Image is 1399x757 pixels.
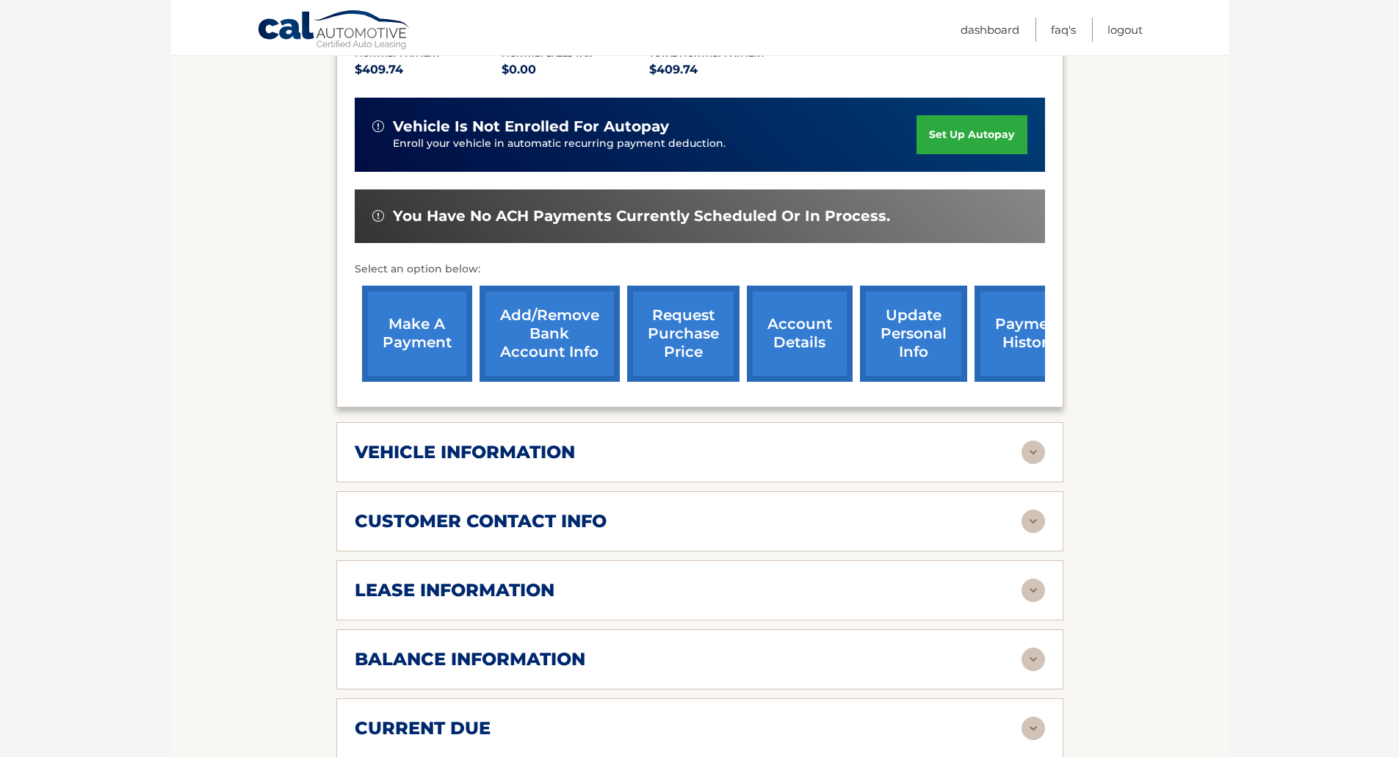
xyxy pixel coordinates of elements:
[355,717,491,739] h2: current due
[372,120,384,132] img: alert-white.svg
[372,210,384,222] img: alert-white.svg
[1107,18,1143,42] a: Logout
[961,18,1019,42] a: Dashboard
[1022,510,1045,533] img: accordion-rest.svg
[362,286,472,382] a: make a payment
[355,59,502,80] p: $409.74
[355,579,554,601] h2: lease information
[1022,648,1045,671] img: accordion-rest.svg
[393,117,669,136] span: vehicle is not enrolled for autopay
[1022,579,1045,602] img: accordion-rest.svg
[355,261,1045,278] p: Select an option below:
[480,286,620,382] a: Add/Remove bank account info
[393,207,890,225] span: You have no ACH payments currently scheduled or in process.
[355,648,585,670] h2: balance information
[1022,441,1045,464] img: accordion-rest.svg
[917,115,1027,154] a: set up autopay
[649,59,797,80] p: $409.74
[355,441,575,463] h2: vehicle information
[975,286,1085,382] a: payment history
[747,286,853,382] a: account details
[627,286,740,382] a: request purchase price
[1022,717,1045,740] img: accordion-rest.svg
[1051,18,1076,42] a: FAQ's
[393,136,917,152] p: Enroll your vehicle in automatic recurring payment deduction.
[502,59,649,80] p: $0.00
[355,510,607,532] h2: customer contact info
[860,286,967,382] a: update personal info
[257,10,411,52] a: Cal Automotive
